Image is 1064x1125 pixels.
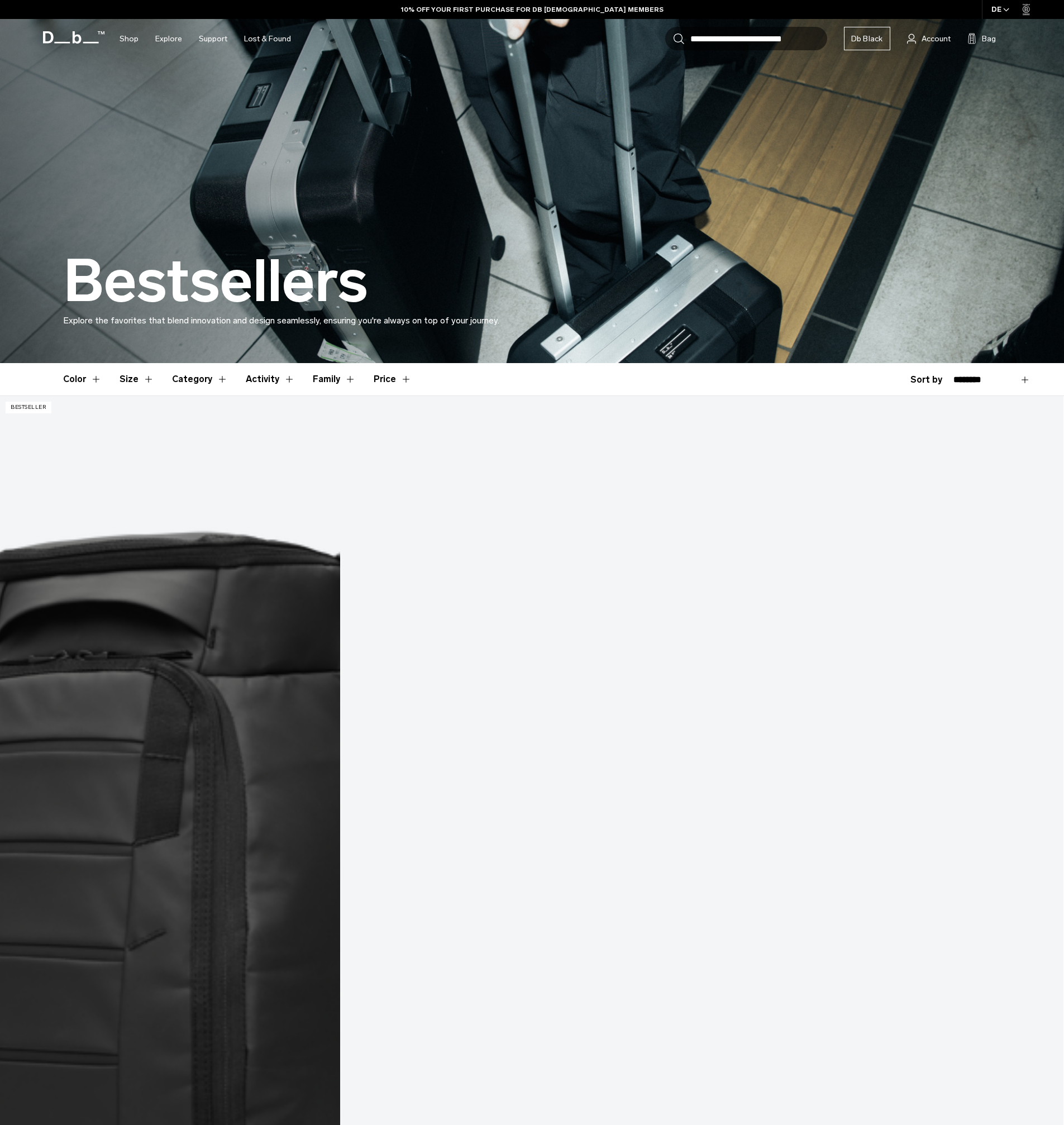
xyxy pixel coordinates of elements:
[6,402,51,413] p: Bestseller
[63,249,368,314] h1: Bestsellers
[401,4,664,15] a: 10% OFF YOUR FIRST PURCHASE FOR DB [DEMOGRAPHIC_DATA] MEMBERS
[244,19,291,59] a: Lost & Found
[374,363,412,395] button: Toggle Price
[922,33,951,45] span: Account
[982,33,996,45] span: Bag
[120,363,154,395] button: Toggle Filter
[844,27,890,50] a: Db Black
[155,19,182,59] a: Explore
[907,32,951,45] a: Account
[63,315,499,326] span: Explore the favorites that blend innovation and design seamlessly, ensuring you're always on top ...
[120,19,139,59] a: Shop
[313,363,356,395] button: Toggle Filter
[172,363,228,395] button: Toggle Filter
[63,363,102,395] button: Toggle Filter
[246,363,295,395] button: Toggle Filter
[199,19,227,59] a: Support
[967,32,996,45] button: Bag
[111,19,299,59] nav: Main Navigation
